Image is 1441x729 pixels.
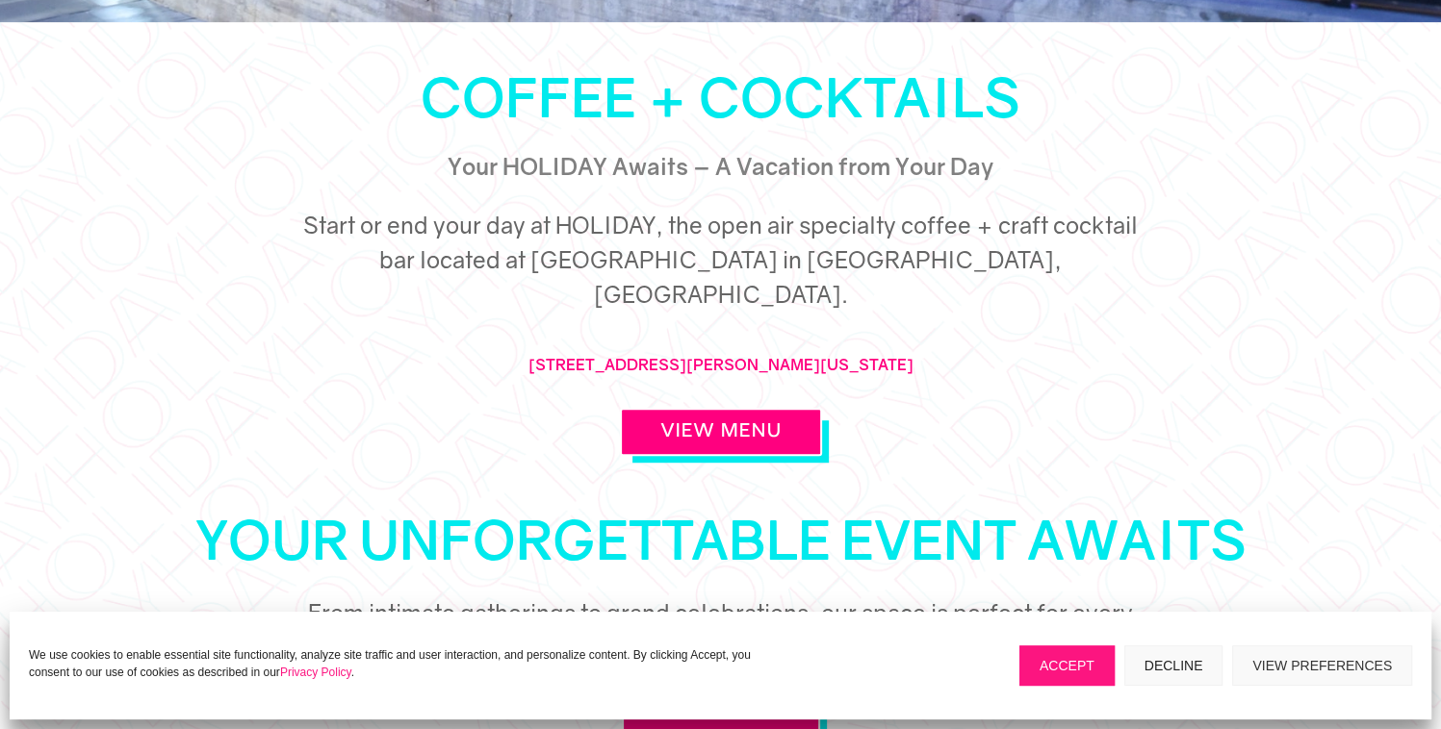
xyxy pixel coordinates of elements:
button: Accept [1019,645,1115,686]
h1: cOFFEE + cocktails [144,70,1298,134]
a: Privacy Policy [280,666,351,679]
button: View preferences [1232,645,1412,686]
a: [STREET_ADDRESS][PERSON_NAME][US_STATE] [528,355,913,374]
h5: Start or end your day at HOLIDAY, the open air specialty coffee + craft cocktail bar located at [... [288,208,1154,321]
h5: From intimate gatherings to grand celebrations, our space is perfect for every occasion. Book you... [288,595,1154,674]
a: View Menu [620,408,822,456]
span: Your HOLIDAY Awaits – A Vacation from Your Day [448,152,993,180]
button: Decline [1124,645,1223,686]
h1: your unforgettable Event Awaits [144,513,1298,576]
p: We use cookies to enable essential site functionality, analyze site traffic and user interaction,... [29,646,756,681]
